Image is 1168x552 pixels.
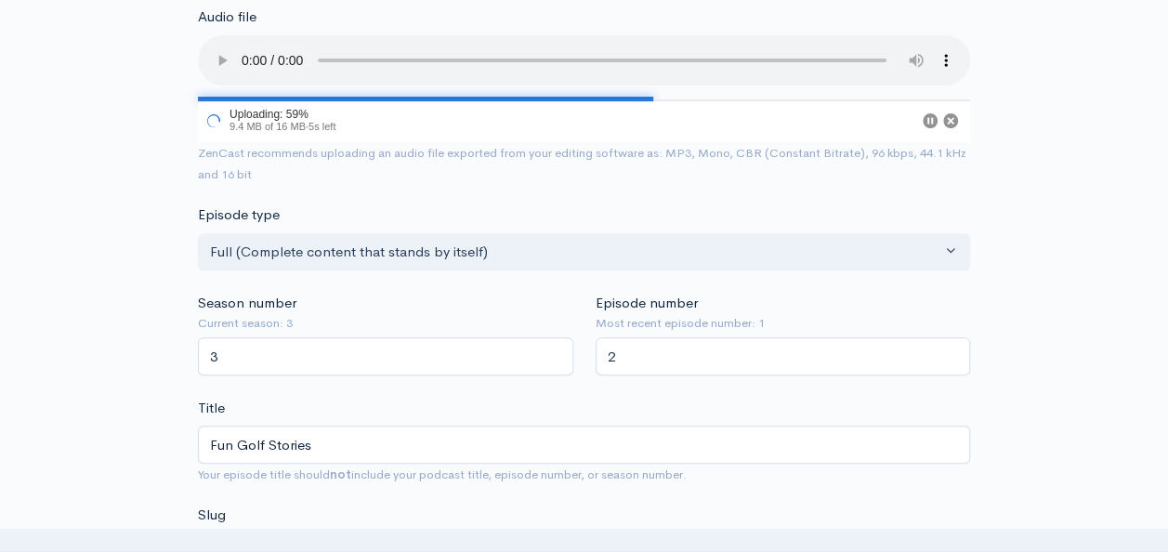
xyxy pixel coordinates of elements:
[198,233,970,271] button: Full (Complete content that stands by itself)
[210,242,941,263] div: Full (Complete content that stands by itself)
[330,467,351,482] strong: not
[943,113,958,128] button: Cancel
[198,99,339,142] div: Uploading
[198,293,296,314] label: Season number
[596,337,971,375] input: Enter episode number
[923,113,938,128] button: Pause
[596,314,971,333] small: Most recent episode number: 1
[198,7,256,28] label: Audio file
[198,426,970,464] input: What is the episode's title?
[198,337,573,375] input: Enter season number for this episode
[230,121,335,132] span: 9.4 MB of 16 MB · 5s left
[596,293,698,314] label: Episode number
[198,398,225,419] label: Title
[198,145,966,182] small: ZenCast recommends uploading an audio file exported from your editing software as: MP3, Mono, CBR...
[198,505,226,526] label: Slug
[198,99,653,101] div: 59%
[198,467,687,482] small: Your episode title should include your podcast title, episode number, or season number.
[230,109,335,120] div: Uploading: 59%
[198,314,573,333] small: Current season: 3
[198,204,280,226] label: Episode type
